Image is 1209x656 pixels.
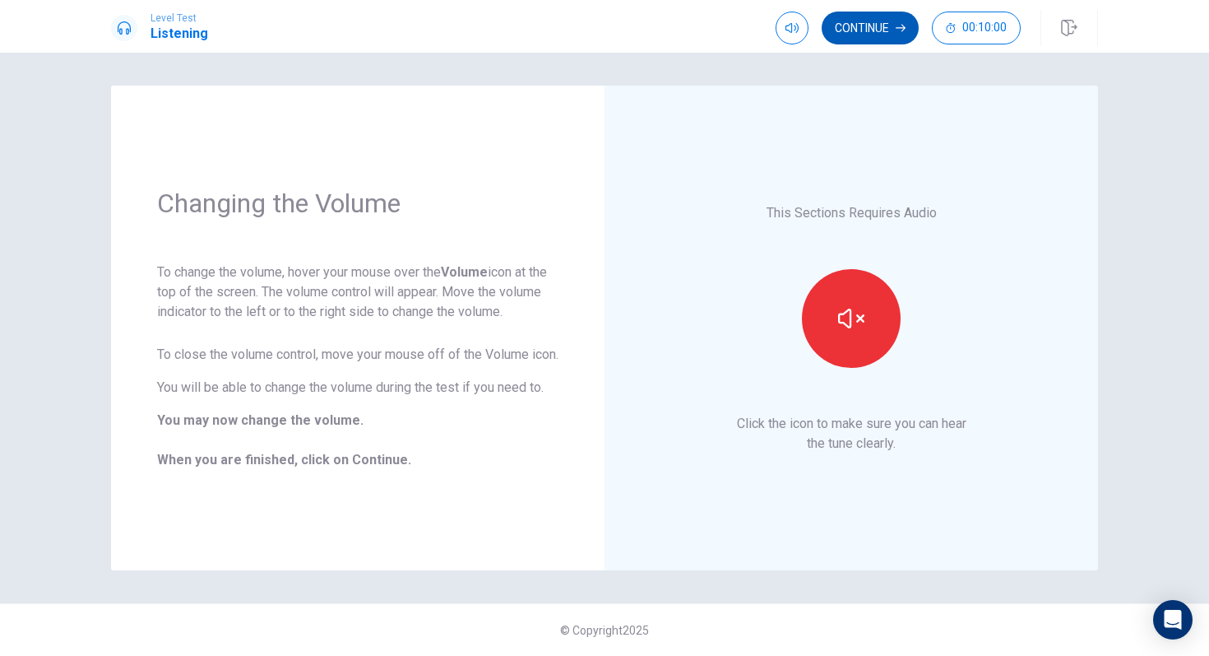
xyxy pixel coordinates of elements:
[822,12,919,44] button: Continue
[932,12,1021,44] button: 00:10:00
[157,187,558,220] h1: Changing the Volume
[157,263,558,322] p: To change the volume, hover your mouse over the icon at the top of the screen. The volume control...
[157,345,558,365] p: To close the volume control, move your mouse off of the Volume icon.
[767,203,937,223] p: This Sections Requires Audio
[151,12,208,24] span: Level Test
[157,412,411,468] b: You may now change the volume. When you are finished, click on Continue.
[560,624,649,637] span: © Copyright 2025
[151,24,208,44] h1: Listening
[1153,600,1193,640] div: Open Intercom Messenger
[962,21,1007,35] span: 00:10:00
[737,414,966,454] p: Click the icon to make sure you can hear the tune clearly.
[157,378,558,398] p: You will be able to change the volume during the test if you need to.
[441,264,488,280] strong: Volume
